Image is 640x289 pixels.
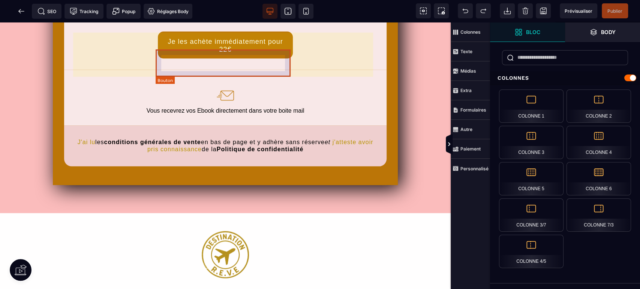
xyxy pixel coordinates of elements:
[451,22,490,42] span: Colonnes
[460,127,472,132] strong: Autre
[451,61,490,81] span: Médias
[106,4,141,19] span: Créer une alerte modale
[518,3,533,18] span: Nettoyage
[476,3,491,18] span: Rétablir
[499,89,564,123] div: Colonne 1
[104,116,201,123] b: conditions générales de vente
[560,3,597,18] span: Aperçu
[460,166,489,171] strong: Personnalisé
[499,126,564,159] div: Colonne 3
[32,4,61,19] span: Métadata SEO
[64,4,103,19] span: Code de suivi
[567,126,631,159] div: Colonne 4
[451,139,490,159] span: Paiement
[144,4,192,19] span: Favicon
[262,4,277,19] span: Voir bureau
[217,124,304,130] b: Politique de confidentialité
[75,114,375,132] text: les en bas de page et y adhère sans réserve de la
[500,3,515,18] span: Importer
[601,29,616,35] strong: Body
[158,9,293,36] button: Je les achète immédiatement pour 22€
[460,88,472,93] strong: Extra
[451,81,490,100] span: Extra
[458,3,473,18] span: Défaire
[416,3,431,18] span: Voir les composants
[216,64,235,82] img: 2ad356435267d6424ff9d7e891453a0c_lettre_small.png
[202,191,249,256] img: 6bc32b15c6a1abf2dae384077174aadc_LOGOT15p.png
[460,107,486,113] strong: Formulaires
[567,89,631,123] div: Colonne 2
[112,7,135,15] span: Popup
[526,29,540,35] strong: Bloc
[565,8,592,14] span: Prévisualiser
[147,7,189,15] span: Réglages Body
[567,198,631,232] div: Colonne 7/3
[451,120,490,139] span: Autre
[460,68,476,74] strong: Médias
[434,3,449,18] span: Capture d'écran
[490,22,565,42] span: Ouvrir les blocs
[460,49,472,54] strong: Texte
[602,3,628,18] span: Enregistrer le contenu
[499,162,564,195] div: Colonne 5
[460,29,481,35] strong: Colonnes
[460,146,481,152] strong: Paiement
[451,159,490,178] span: Personnalisé
[490,133,498,156] span: Afficher les vues
[607,8,622,14] span: Publier
[499,198,564,232] div: Colonne 3/7
[536,3,551,18] span: Enregistrer
[325,116,330,123] i: et
[280,4,295,19] span: Voir tablette
[490,71,640,85] div: Colonnes
[565,22,640,42] span: Ouvrir les calques
[37,7,56,15] span: SEO
[298,4,313,19] span: Voir mobile
[451,100,490,120] span: Formulaires
[75,84,375,92] div: Vous recevrez vos Ebook directement dans votre boite mail
[499,235,564,268] div: Colonne 4/5
[567,162,631,195] div: Colonne 6
[70,7,98,15] span: Tracking
[14,4,29,19] span: Retour
[451,42,490,61] span: Texte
